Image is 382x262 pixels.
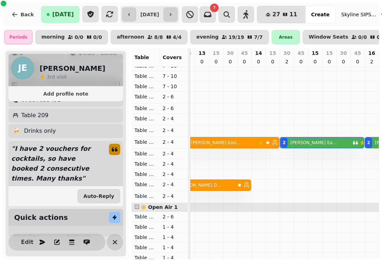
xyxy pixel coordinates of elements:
[213,6,215,10] span: 7
[41,6,80,23] button: [DATE]
[367,140,370,146] div: 2
[47,73,67,80] p: visit
[77,189,120,203] button: Auto-Reply
[21,111,48,120] p: Table 209
[341,11,377,18] span: Skyline SIPS SJQ
[283,50,290,57] p: 30
[177,182,222,188] p: [PERSON_NAME] Duff
[163,115,185,122] p: 2 - 4
[134,223,157,230] p: Table 302
[134,234,157,241] p: Table 303
[6,6,40,23] button: Back
[154,35,163,40] p: 8 / 8
[173,35,182,40] p: 4 / 4
[358,35,367,40] p: 0 / 0
[41,34,65,40] p: morning
[17,91,115,96] span: Add profile note
[284,58,290,65] p: 2
[134,105,157,112] p: Table 206
[14,212,68,222] h2: Quick actions
[341,58,346,65] p: 0
[305,6,335,23] button: Create
[163,73,185,80] p: 7 - 10
[111,30,187,44] button: afternoon8/84/4
[93,35,102,40] p: 0 / 0
[196,34,219,40] p: evening
[269,50,276,57] p: 15
[163,244,185,251] p: 1 - 4
[23,239,31,245] span: Edit
[50,74,57,80] span: rd
[83,194,114,199] span: Auto-Reply
[134,127,157,134] p: Table 208
[20,235,34,249] button: Edit
[134,160,157,167] p: Table 211
[163,223,185,230] p: 1 - 4
[14,233,64,240] label: Start Time
[227,58,233,65] p: 0
[256,58,261,65] p: 0
[298,58,304,65] p: 0
[134,73,157,80] p: Table 203
[228,35,244,40] p: 19 / 19
[75,35,83,40] p: 0 / 0
[326,50,332,57] p: 15
[163,160,185,167] p: 2 - 4
[289,12,297,17] span: 11
[67,233,117,240] label: Party size
[340,50,347,57] p: 30
[11,89,120,98] button: Add profile note
[163,127,185,134] p: 2 - 4
[134,254,157,261] p: Table 305
[163,93,185,100] p: 2 - 6
[272,12,280,17] span: 27
[35,30,108,44] button: morning0/00/0
[163,138,185,146] p: 2 - 4
[13,127,20,135] p: 🍻
[8,141,103,186] p: " I have 2 vouchers for cocktails, so have booked 2 consecutive times. Many thanks "
[140,204,178,210] span: ☀️ Open Air 1
[312,50,318,57] p: 15
[117,34,144,40] p: afternoon
[242,58,247,65] p: 0
[191,140,242,146] p: [PERSON_NAME] Easingwood
[163,234,185,241] p: 1 - 4
[163,83,185,90] p: 7 - 10
[297,50,304,57] p: 45
[163,105,185,112] p: 2 - 6
[134,213,157,220] p: Table 301
[134,93,157,100] p: Table 205
[4,30,33,44] div: Periods
[312,58,318,65] p: 0
[163,213,185,220] p: 2 - 6
[283,140,285,146] div: 2
[163,150,185,157] p: 2 - 4
[241,50,248,57] p: 45
[213,50,219,57] p: 15
[257,6,306,23] button: 2711
[134,244,157,251] p: Table 304
[290,140,338,146] p: [PERSON_NAME] Easingwood
[134,55,149,60] span: Table
[24,127,56,135] p: Drinks only
[52,12,74,17] span: [DATE]
[198,50,205,57] p: 13
[134,138,157,146] p: Table 209
[369,58,375,65] p: 2
[309,34,348,40] p: Window Seats
[163,181,185,188] p: 2 - 4
[270,58,276,65] p: 0
[134,171,157,178] p: Table 212
[134,115,157,122] p: Table 207
[227,50,233,57] p: 30
[199,58,205,65] p: 0
[134,83,157,90] p: Table 204
[272,30,300,44] div: Areas
[40,63,105,73] h2: [PERSON_NAME]
[254,35,263,40] p: 7 / 7
[47,74,50,80] span: 3
[355,58,360,65] p: 0
[134,150,157,157] p: Table 210
[311,12,329,17] span: Create
[255,50,262,57] p: 14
